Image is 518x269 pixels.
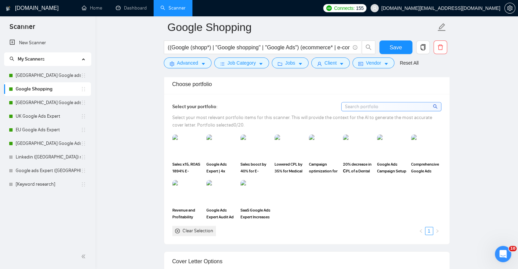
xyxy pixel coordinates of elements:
[4,36,91,50] li: New Scanner
[356,4,363,12] span: 155
[183,227,213,235] div: Clear Selection
[417,227,425,235] button: left
[18,56,45,62] span: My Scanners
[81,141,86,146] span: holder
[325,59,337,67] span: Client
[372,6,377,11] span: user
[285,59,295,67] span: Jobs
[362,40,375,54] button: search
[201,61,206,66] span: caret-down
[4,22,41,36] span: Scanner
[379,40,412,54] button: Save
[377,134,407,158] img: portfolio thumbnail image
[419,229,423,233] span: left
[206,207,236,220] span: Google Ads Expert Audit Ad Campaign Performance Hotel Seppl Mutters
[172,74,441,94] div: Choose portfolio
[258,61,263,66] span: caret-down
[160,5,186,11] a: searchScanner
[16,96,81,110] a: [GEOGRAPHIC_DATA] Google ads Expert
[309,161,339,174] span: Campaign optimization for Real Estate Investment Company | Video ads
[390,43,402,52] span: Save
[240,134,270,158] img: portfolio thumbnail image
[366,59,381,67] span: Vendor
[417,44,429,50] span: copy
[411,161,441,174] span: Comprehensive Google Ads Audit: Analysis of Results and Next Steps
[400,59,419,67] a: Reset All
[4,110,91,123] li: UK Google Ads Expert
[274,161,304,174] span: Lowered CPL by 35% for Medical Consultancy Targeting UK Patients
[4,69,91,82] li: Germany Google ads Expert
[172,180,202,204] img: portfolio thumbnail image
[206,161,236,174] span: Google Ads Expert | 4x Ecommerce Revenue with a 40K Monthly Ad Budget
[377,161,407,174] span: Google Ads Campaign Setup for B2B App in [GEOGRAPHIC_DATA] Successful Launch
[384,61,389,66] span: caret-down
[240,161,270,174] span: Sales boost by 40% for E-commerce in [GEOGRAPHIC_DATA] | Google Shopping Expert
[81,86,86,92] span: holder
[309,134,339,158] img: portfolio thumbnail image
[4,96,91,110] li: Ukraine Google ads Expert
[504,5,515,11] a: setting
[343,161,373,174] span: 20% decrease in СPL of a Dental Clinic | Google Campaign optimization
[81,168,86,173] span: holder
[177,59,198,67] span: Advanced
[10,56,45,62] span: My Scanners
[435,229,439,233] span: right
[214,57,269,68] button: barsJob Categorycaret-down
[334,4,355,12] span: Connects:
[81,182,86,187] span: holder
[411,134,441,158] img: portfolio thumbnail image
[168,19,436,36] input: Scanner name...
[362,44,375,50] span: search
[274,134,304,158] img: portfolio thumbnail image
[352,57,394,68] button: idcardVendorcaret-down
[172,207,202,220] span: Revenue and Profitability Growth
[81,100,86,105] span: holder
[81,127,86,133] span: holder
[10,36,85,50] a: New Scanner
[437,23,446,32] span: edit
[425,227,433,235] li: 1
[433,227,441,235] button: right
[206,134,236,158] img: portfolio thumbnail image
[81,73,86,78] span: holder
[16,178,81,191] a: [Keyword research]
[16,150,81,164] a: Linkedin ([GEOGRAPHIC_DATA]) no bids
[4,137,91,150] li: USA Google Ads Expert
[298,61,303,66] span: caret-down
[16,82,81,96] a: Google Shopping
[206,180,236,204] img: portfolio thumbnail image
[504,3,515,14] button: setting
[342,102,441,111] input: Search portfolio
[164,57,211,68] button: settingAdvancedcaret-down
[495,246,511,262] iframe: Intercom live chat
[116,5,147,11] a: dashboardDashboard
[240,180,270,204] img: portfolio thumbnail image
[6,3,11,14] img: logo
[10,56,14,61] span: search
[172,134,202,158] img: portfolio thumbnail image
[16,69,81,82] a: [GEOGRAPHIC_DATA] Google ads Expert
[417,227,425,235] li: Previous Page
[172,115,432,128] span: Select your most relevant portfolio items for this scanner. This will provide the context for the...
[81,114,86,119] span: holder
[227,59,256,67] span: Job Category
[81,253,88,260] span: double-left
[16,123,81,137] a: EU Google Ads Expert
[4,123,91,137] li: EU Google Ads Expert
[433,227,441,235] li: Next Page
[311,57,350,68] button: userClientcaret-down
[4,178,91,191] li: [Keyword research]
[220,61,225,66] span: bars
[16,110,81,123] a: UK Google Ads Expert
[425,227,433,235] a: 1
[416,40,430,54] button: copy
[358,61,363,66] span: idcard
[272,57,309,68] button: folderJobscaret-down
[434,44,447,50] span: delete
[16,137,81,150] a: [GEOGRAPHIC_DATA] Google Ads Expert
[509,246,517,251] span: 10
[434,40,447,54] button: delete
[172,104,218,110] span: Select your portfolio:
[353,45,357,50] span: info-circle
[326,5,332,11] img: upwork-logo.png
